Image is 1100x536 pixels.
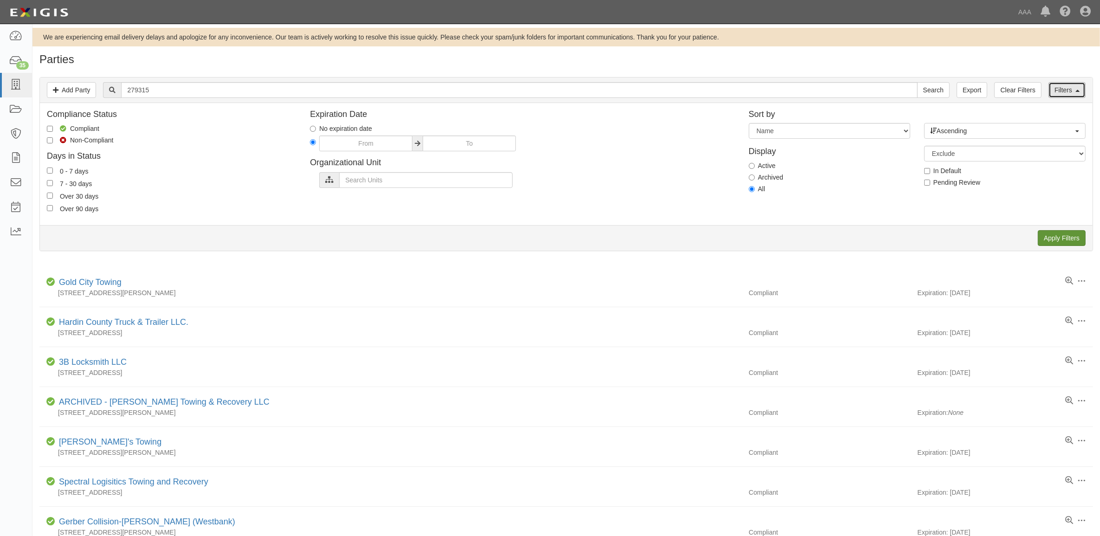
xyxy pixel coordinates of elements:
[55,277,122,289] div: Gold City Towing
[749,184,765,194] label: All
[918,408,1094,417] div: Expiration:
[310,158,734,168] h4: Organizational Unit
[1014,3,1036,21] a: AAA
[47,168,53,174] input: 0 - 7 days
[1065,316,1073,326] a: View results summary
[924,123,1086,139] button: Ascending
[918,448,1094,457] div: Expiration: [DATE]
[749,161,776,170] label: Active
[39,368,742,377] div: [STREET_ADDRESS]
[1065,516,1073,525] a: View results summary
[1065,277,1073,286] a: View results summary
[60,191,98,201] div: Over 30 days
[46,518,55,525] i: Compliant
[39,408,742,417] div: [STREET_ADDRESS][PERSON_NAME]
[423,136,516,151] input: To
[46,319,55,325] i: Compliant
[59,477,208,486] a: Spectral Logisitics Towing and Recovery
[47,205,53,211] input: Over 90 days
[917,82,950,98] input: Search
[55,516,235,528] div: Gerber Collision-Harvey (Westbank)
[749,173,783,182] label: Archived
[47,180,53,186] input: 7 - 30 days
[1065,436,1073,446] a: View results summary
[59,317,188,327] a: Hardin County Truck & Trailer LLC.
[47,152,296,161] h4: Days in Status
[930,126,1074,136] span: Ascending
[55,396,270,408] div: Adam Davis Towing & Recovery LLC
[7,4,71,21] img: logo-5460c22ac91f19d4615b14bd174203de0afe785f0fc80cf4dbbc73dc1793850b.png
[749,186,755,192] input: All
[749,143,910,156] h4: Display
[59,517,235,526] a: Gerber Collision-[PERSON_NAME] (Westbank)
[60,203,98,213] div: Over 90 days
[55,436,161,448] div: Jason's Towing
[39,328,742,337] div: [STREET_ADDRESS]
[339,172,513,188] input: Search Units
[918,488,1094,497] div: Expiration: [DATE]
[47,136,113,145] label: Non-Compliant
[59,278,122,287] a: Gold City Towing
[1038,230,1086,246] input: Apply Filters
[749,174,755,181] input: Archived
[924,166,961,175] label: In Default
[1049,82,1086,98] a: Filters
[918,328,1094,337] div: Expiration: [DATE]
[924,178,980,187] label: Pending Review
[39,448,742,457] div: [STREET_ADDRESS][PERSON_NAME]
[994,82,1041,98] a: Clear Filters
[46,478,55,485] i: Compliant
[47,137,53,143] input: Non-Compliant
[47,193,53,199] input: Over 30 days
[918,368,1094,377] div: Expiration: [DATE]
[948,409,964,416] i: None
[47,124,99,133] label: Compliant
[310,110,734,119] h4: Expiration Date
[1065,356,1073,366] a: View results summary
[46,439,55,445] i: Compliant
[59,357,127,367] a: 3B Locksmith LLC
[59,437,161,446] a: [PERSON_NAME]'s Towing
[742,488,918,497] div: Compliant
[39,53,1093,65] h1: Parties
[1065,476,1073,485] a: View results summary
[924,168,930,174] input: In Default
[55,476,208,488] div: Spectral Logisitics Towing and Recovery
[742,288,918,297] div: Compliant
[924,180,930,186] input: Pending Review
[60,178,92,188] div: 7 - 30 days
[46,279,55,285] i: Compliant
[59,397,270,407] a: ARCHIVED - [PERSON_NAME] Towing & Recovery LLC
[60,166,88,176] div: 0 - 7 days
[918,288,1094,297] div: Expiration: [DATE]
[55,316,188,329] div: Hardin County Truck & Trailer LLC.
[16,61,29,70] div: 35
[742,408,918,417] div: Compliant
[310,124,372,133] label: No expiration date
[310,126,316,132] input: No expiration date
[39,488,742,497] div: [STREET_ADDRESS]
[46,359,55,365] i: Compliant
[742,448,918,457] div: Compliant
[46,399,55,405] i: Compliant
[121,82,917,98] input: Search
[47,82,96,98] a: Add Party
[749,110,1086,119] h4: Sort by
[47,126,53,132] input: Compliant
[742,328,918,337] div: Compliant
[55,356,127,368] div: 3B Locksmith LLC
[319,136,412,151] input: From
[32,32,1100,42] div: We are experiencing email delivery delays and apologize for any inconvenience. Our team is active...
[47,110,296,119] h4: Compliance Status
[957,82,987,98] a: Export
[1065,396,1073,406] a: View results summary
[39,288,742,297] div: [STREET_ADDRESS][PERSON_NAME]
[742,368,918,377] div: Compliant
[1060,6,1071,18] i: Help Center - Complianz
[749,163,755,169] input: Active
